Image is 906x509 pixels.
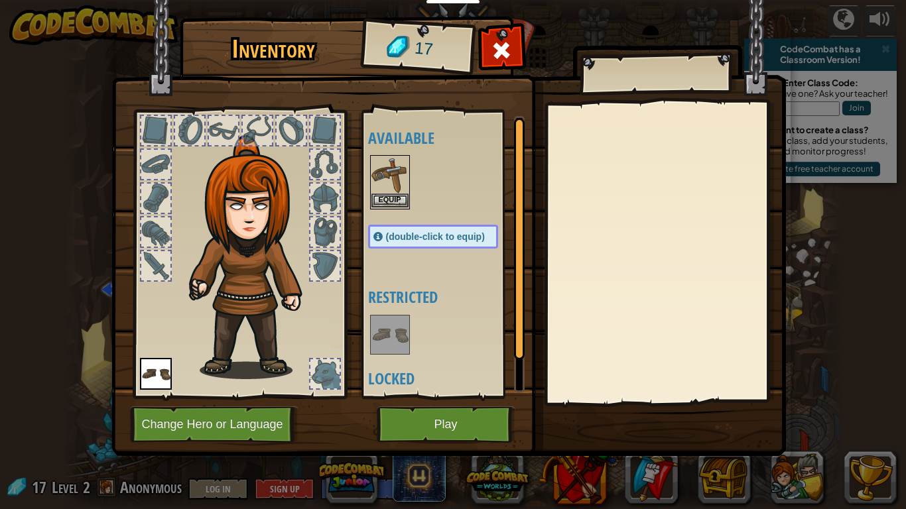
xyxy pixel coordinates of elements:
span: 17 [413,36,434,62]
h4: Available [368,129,525,146]
button: Play [377,406,515,443]
span: (double-click to equip) [386,231,485,242]
img: portrait.png [140,358,172,390]
h4: Locked [368,370,525,387]
button: Equip [371,194,409,207]
h1: Inventory [189,35,358,63]
button: Change Hero or Language [130,406,298,443]
img: portrait.png [371,316,409,353]
img: portrait.png [371,156,409,194]
h4: Restricted [368,288,525,306]
img: hair_f2.png [183,135,326,379]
